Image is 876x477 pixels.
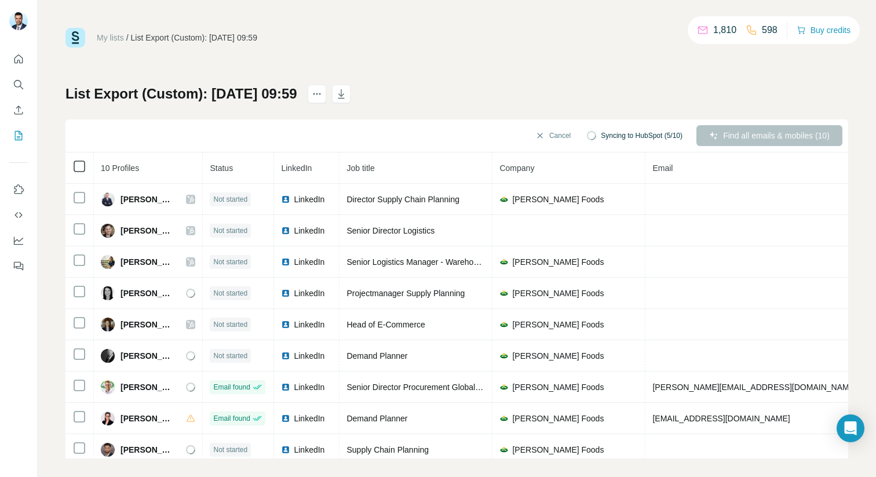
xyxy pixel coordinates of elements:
[294,350,324,362] span: LinkedIn
[281,257,290,267] img: LinkedIn logo
[121,350,174,362] span: [PERSON_NAME]
[294,287,324,299] span: LinkedIn
[294,256,324,268] span: LinkedIn
[499,195,509,204] img: company-logo
[512,381,604,393] span: [PERSON_NAME] Foods
[121,194,174,205] span: [PERSON_NAME]
[101,286,115,300] img: Avatar
[213,257,247,267] span: Not started
[512,256,604,268] span: [PERSON_NAME] Foods
[346,383,509,392] span: Senior Director Procurement Global Logistics
[499,351,509,361] img: company-logo
[512,287,604,299] span: [PERSON_NAME] Foods
[213,194,247,205] span: Not started
[294,225,324,236] span: LinkedIn
[797,22,851,38] button: Buy credits
[65,28,85,48] img: Surfe Logo
[121,413,174,424] span: [PERSON_NAME]
[294,319,324,330] span: LinkedIn
[9,125,28,146] button: My lists
[601,130,682,141] span: Syncing to HubSpot (5/10)
[121,444,174,456] span: [PERSON_NAME]
[837,414,864,442] div: Open Intercom Messenger
[527,125,579,146] button: Cancel
[281,226,290,235] img: LinkedIn logo
[294,444,324,456] span: LinkedIn
[512,194,604,205] span: [PERSON_NAME] Foods
[9,205,28,225] button: Use Surfe API
[213,319,247,330] span: Not started
[499,320,509,329] img: company-logo
[101,443,115,457] img: Avatar
[713,23,736,37] p: 1,810
[499,257,509,267] img: company-logo
[652,163,673,173] span: Email
[294,194,324,205] span: LinkedIn
[499,383,509,392] img: company-logo
[346,320,425,329] span: Head of E-Commerce
[281,351,290,361] img: LinkedIn logo
[213,225,247,236] span: Not started
[281,383,290,392] img: LinkedIn logo
[346,195,459,204] span: Director Supply Chain Planning
[652,383,856,392] span: [PERSON_NAME][EMAIL_ADDRESS][DOMAIN_NAME]
[213,288,247,298] span: Not started
[9,179,28,200] button: Use Surfe on LinkedIn
[9,12,28,30] img: Avatar
[346,163,374,173] span: Job title
[281,445,290,454] img: LinkedIn logo
[101,349,115,363] img: Avatar
[101,318,115,332] img: Avatar
[281,414,290,423] img: LinkedIn logo
[346,289,465,298] span: Projectmanager Supply Planning
[346,226,435,235] span: Senior Director Logistics
[213,351,247,361] span: Not started
[101,380,115,394] img: Avatar
[762,23,778,37] p: 598
[9,49,28,70] button: Quick start
[65,85,297,103] h1: List Export (Custom): [DATE] 09:59
[652,414,790,423] span: [EMAIL_ADDRESS][DOMAIN_NAME]
[101,163,139,173] span: 10 Profiles
[101,192,115,206] img: Avatar
[121,319,174,330] span: [PERSON_NAME]
[499,289,509,298] img: company-logo
[210,163,233,173] span: Status
[281,163,312,173] span: LinkedIn
[131,32,257,43] div: List Export (Custom): [DATE] 09:59
[121,256,174,268] span: [PERSON_NAME]
[512,350,604,362] span: [PERSON_NAME] Foods
[101,412,115,425] img: Avatar
[9,100,28,121] button: Enrich CSV
[346,257,532,267] span: Senior Logistics Manager - Warehouse & Outbound
[499,163,534,173] span: Company
[499,445,509,454] img: company-logo
[121,287,174,299] span: [PERSON_NAME]
[9,74,28,95] button: Search
[346,414,407,423] span: Demand Planner
[121,381,174,393] span: [PERSON_NAME]
[9,230,28,251] button: Dashboard
[101,224,115,238] img: Avatar
[281,289,290,298] img: LinkedIn logo
[512,444,604,456] span: [PERSON_NAME] Foods
[213,413,250,424] span: Email found
[126,32,129,43] li: /
[294,381,324,393] span: LinkedIn
[97,33,124,42] a: My lists
[121,225,174,236] span: [PERSON_NAME]
[9,256,28,276] button: Feedback
[346,445,429,454] span: Supply Chain Planning
[346,351,407,361] span: Demand Planner
[281,320,290,329] img: LinkedIn logo
[308,85,326,103] button: actions
[512,413,604,424] span: [PERSON_NAME] Foods
[101,255,115,269] img: Avatar
[213,382,250,392] span: Email found
[213,445,247,455] span: Not started
[294,413,324,424] span: LinkedIn
[281,195,290,204] img: LinkedIn logo
[512,319,604,330] span: [PERSON_NAME] Foods
[499,414,509,423] img: company-logo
